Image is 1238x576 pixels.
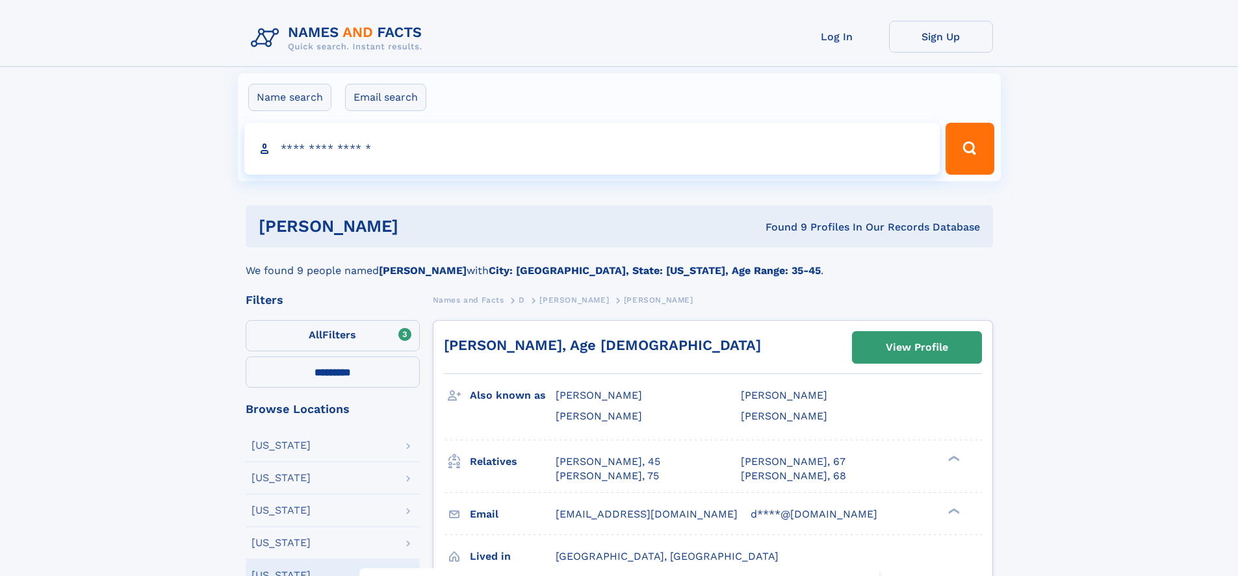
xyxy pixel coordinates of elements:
a: D [519,292,525,308]
div: [US_STATE] [251,440,311,451]
a: Sign Up [889,21,993,53]
h3: Email [470,503,556,525]
a: [PERSON_NAME], 68 [741,469,846,483]
input: search input [244,123,940,175]
h3: Lived in [470,545,556,568]
span: All [309,329,322,341]
div: We found 9 people named with . [246,247,993,279]
div: [US_STATE] [251,505,311,516]
b: [PERSON_NAME] [379,264,467,277]
div: ❯ [945,454,961,462]
div: Browse Locations [246,403,420,415]
label: Filters [246,320,420,351]
span: [EMAIL_ADDRESS][DOMAIN_NAME] [556,508,738,520]
span: [PERSON_NAME] [624,295,693,305]
a: [PERSON_NAME], 67 [741,455,845,469]
span: [PERSON_NAME] [539,295,609,305]
a: View Profile [853,332,981,363]
h1: [PERSON_NAME] [259,218,582,234]
a: [PERSON_NAME], 45 [556,455,660,469]
span: [PERSON_NAME] [741,389,827,401]
h3: Also known as [470,384,556,407]
div: Filters [246,294,420,306]
a: [PERSON_NAME] [539,292,609,308]
div: ❯ [945,507,961,515]
b: City: [GEOGRAPHIC_DATA], State: [US_STATE], Age Range: 35-45 [489,264,821,277]
label: Name search [248,84,331,111]
div: View Profile [886,332,948,362]
h3: Relatives [470,451,556,473]
img: Logo Names and Facts [246,21,433,56]
a: Names and Facts [433,292,504,308]
a: [PERSON_NAME], Age [DEMOGRAPHIC_DATA] [444,337,761,353]
span: [PERSON_NAME] [556,389,642,401]
label: Email search [345,84,426,111]
a: Log In [785,21,889,53]
span: [GEOGRAPHIC_DATA], [GEOGRAPHIC_DATA] [556,550,779,562]
span: [PERSON_NAME] [741,410,827,422]
span: [PERSON_NAME] [556,410,642,422]
span: D [519,295,525,305]
a: [PERSON_NAME], 75 [556,469,659,483]
button: Search Button [946,123,994,175]
div: Found 9 Profiles In Our Records Database [582,220,980,234]
div: [US_STATE] [251,473,311,483]
div: [US_STATE] [251,538,311,548]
